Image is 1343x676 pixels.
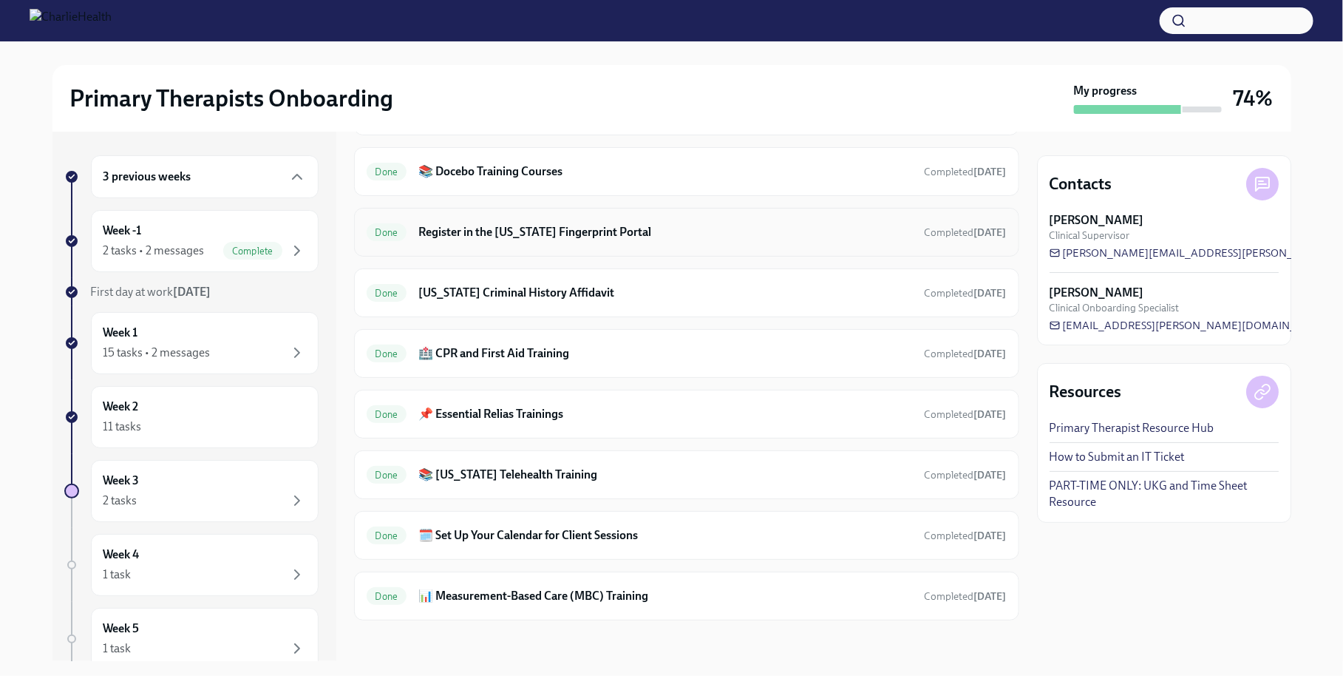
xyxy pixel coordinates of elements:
div: 3 previous weeks [91,155,319,198]
span: First day at work [91,285,211,299]
span: Completed [925,348,1007,360]
span: August 15th, 2025 15:08 [925,408,1007,422]
strong: [DATE] [974,348,1007,360]
strong: [PERSON_NAME] [1050,212,1144,229]
img: CharlieHealth [30,9,112,33]
span: Done [367,227,407,238]
a: Done📊 Measurement-Based Care (MBC) TrainingCompleted[DATE] [367,584,1007,608]
span: Done [367,530,407,541]
a: Done📚 [US_STATE] Telehealth TrainingCompleted[DATE] [367,463,1007,487]
h6: Week 1 [103,325,138,341]
h4: Contacts [1050,173,1112,195]
span: Done [367,409,407,420]
h6: [US_STATE] Criminal History Affidavit [418,285,912,301]
h6: 📚 [US_STATE] Telehealth Training [418,467,912,483]
h6: 📊 Measurement-Based Care (MBC) Training [418,588,912,604]
a: First day at work[DATE] [64,284,319,300]
span: Completed [925,469,1007,481]
span: Clinical Onboarding Specialist [1050,301,1180,315]
span: Completed [925,166,1007,178]
span: Done [367,348,407,359]
a: Week 211 tasks [64,386,319,448]
strong: [DATE] [974,408,1007,421]
a: Week -12 tasks • 2 messagesComplete [64,210,319,272]
h6: Week 2 [103,399,139,415]
a: Week 115 tasks • 2 messages [64,312,319,374]
div: 2 tasks [103,493,137,509]
div: 1 task [103,567,132,583]
a: Done[US_STATE] Criminal History AffidavitCompleted[DATE] [367,281,1007,305]
h6: Register in the [US_STATE] Fingerprint Portal [418,224,912,240]
strong: [PERSON_NAME] [1050,285,1144,301]
span: Completed [925,226,1007,239]
a: Week 51 task [64,608,319,670]
a: PART-TIME ONLY: UKG and Time Sheet Resource [1050,478,1279,510]
h6: Week 3 [103,473,140,489]
strong: [DATE] [974,226,1007,239]
strong: My progress [1074,83,1138,99]
span: August 15th, 2025 15:16 [925,529,1007,543]
h6: 🏥 CPR and First Aid Training [418,345,912,362]
strong: [DATE] [974,590,1007,603]
h2: Primary Therapists Onboarding [70,84,394,113]
span: August 13th, 2025 16:53 [925,589,1007,604]
a: Done📚 Docebo Training CoursesCompleted[DATE] [367,160,1007,183]
span: Completed [925,287,1007,300]
a: Primary Therapist Resource Hub [1050,420,1214,436]
strong: [DATE] [974,166,1007,178]
a: Done🏥 CPR and First Aid TrainingCompleted[DATE] [367,342,1007,365]
span: August 14th, 2025 15:07 [925,226,1007,240]
div: 2 tasks • 2 messages [103,243,205,259]
span: Clinical Supervisor [1050,229,1130,243]
h3: 74% [1234,85,1274,112]
a: Week 32 tasks [64,460,319,522]
span: August 5th, 2025 15:57 [925,286,1007,300]
h4: Resources [1050,381,1122,403]
h6: 🗓️ Set Up Your Calendar for Client Sessions [418,527,912,544]
div: 1 task [103,640,132,657]
span: Completed [925,590,1007,603]
h6: 📌 Essential Relias Trainings [418,406,912,422]
span: Completed [925,408,1007,421]
h6: 3 previous weeks [103,169,191,185]
strong: [DATE] [974,287,1007,300]
h6: Week -1 [103,223,142,239]
span: Done [367,591,407,602]
a: Done🗓️ Set Up Your Calendar for Client SessionsCompleted[DATE] [367,524,1007,547]
h6: 📚 Docebo Training Courses [418,163,912,180]
span: August 13th, 2025 20:15 [925,165,1007,179]
span: August 15th, 2025 14:36 [925,347,1007,361]
strong: [DATE] [174,285,211,299]
span: Done [367,166,407,178]
h6: Week 4 [103,547,140,563]
span: August 15th, 2025 15:02 [925,468,1007,482]
div: 11 tasks [103,419,142,435]
a: How to Submit an IT Ticket [1050,449,1185,465]
span: Complete [223,246,282,257]
div: 15 tasks • 2 messages [103,345,211,361]
strong: [DATE] [974,530,1007,542]
a: DoneRegister in the [US_STATE] Fingerprint PortalCompleted[DATE] [367,220,1007,244]
h6: Week 5 [103,621,140,637]
a: Week 41 task [64,534,319,596]
a: [EMAIL_ADDRESS][PERSON_NAME][DOMAIN_NAME] [1050,318,1332,333]
span: Done [367,470,407,481]
strong: [DATE] [974,469,1007,481]
a: Done📌 Essential Relias TrainingsCompleted[DATE] [367,402,1007,426]
span: Completed [925,530,1007,542]
span: Done [367,288,407,299]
